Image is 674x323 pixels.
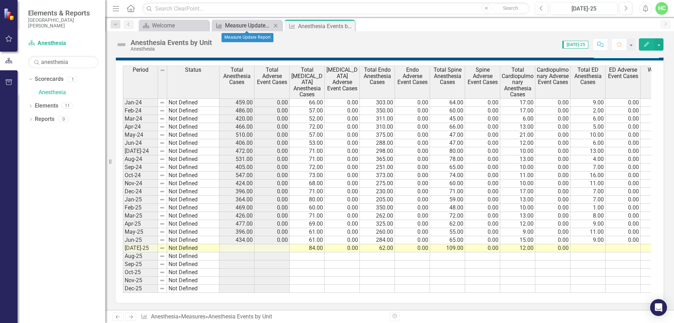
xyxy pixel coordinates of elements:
[500,131,535,139] td: 21.00
[465,220,500,228] td: 0.00
[255,220,290,228] td: 0.00
[535,172,570,180] td: 0.00
[360,98,395,107] td: 303.00
[290,115,325,123] td: 52.00
[255,98,290,107] td: 0.00
[395,244,430,252] td: 0.00
[159,132,165,138] img: 8DAGhfEEPCf229AAAAAElFTkSuQmCC
[28,56,98,68] input: Search Below...
[219,98,255,107] td: 459.00
[430,212,465,220] td: 72.00
[325,188,360,196] td: 0.00
[159,100,165,105] img: 8DAGhfEEPCf229AAAAAElFTkSuQmCC
[219,131,255,139] td: 510.00
[325,98,360,107] td: 0.00
[360,139,395,147] td: 288.00
[395,212,430,220] td: 0.00
[255,228,290,236] td: 0.00
[131,46,212,52] div: Anesthesia
[123,115,158,123] td: Mar-24
[430,115,465,123] td: 45.00
[606,139,641,147] td: 0.00
[500,196,535,204] td: 13.00
[325,212,360,220] td: 0.00
[360,212,395,220] td: 262.00
[570,115,606,123] td: 6.00
[159,164,165,170] img: 8DAGhfEEPCf229AAAAAElFTkSuQmCC
[535,163,570,172] td: 0.00
[123,204,158,212] td: Feb-25
[123,180,158,188] td: Nov-24
[167,204,219,212] td: Not Defined
[167,147,219,155] td: Not Defined
[167,212,219,220] td: Not Defined
[606,172,641,180] td: 0.00
[219,204,255,212] td: 469.00
[606,236,641,244] td: 0.00
[39,89,105,97] a: Anesthesia
[325,180,360,188] td: 0.00
[655,2,668,15] div: HC
[535,98,570,107] td: 0.00
[500,228,535,236] td: 9.00
[325,139,360,147] td: 0.00
[360,196,395,204] td: 205.00
[123,155,158,163] td: Aug-24
[430,98,465,107] td: 64.00
[159,181,165,186] img: 8DAGhfEEPCf229AAAAAElFTkSuQmCC
[167,172,219,180] td: Not Defined
[35,102,58,110] a: Elements
[255,107,290,115] td: 0.00
[123,196,158,204] td: Jan-25
[430,163,465,172] td: 65.00
[360,244,395,252] td: 62.00
[219,115,255,123] td: 420.00
[500,115,535,123] td: 6.00
[430,180,465,188] td: 60.00
[123,236,158,244] td: Jun-25
[290,180,325,188] td: 68.00
[360,188,395,196] td: 230.00
[535,147,570,155] td: 0.00
[167,180,219,188] td: Not Defined
[465,98,500,107] td: 0.00
[465,147,500,155] td: 0.00
[140,21,207,30] a: Welcome
[395,155,430,163] td: 0.00
[360,115,395,123] td: 311.00
[360,131,395,139] td: 375.00
[325,123,360,131] td: 0.00
[535,123,570,131] td: 0.00
[325,220,360,228] td: 0.00
[430,155,465,163] td: 78.00
[465,163,500,172] td: 0.00
[123,212,158,220] td: Mar-25
[255,123,290,131] td: 0.00
[570,228,606,236] td: 11.00
[395,107,430,115] td: 0.00
[159,197,165,202] img: 8DAGhfEEPCf229AAAAAElFTkSuQmCC
[255,147,290,155] td: 0.00
[219,172,255,180] td: 547.00
[465,244,500,252] td: 0.00
[290,220,325,228] td: 69.00
[325,107,360,115] td: 0.00
[570,107,606,115] td: 2.00
[535,236,570,244] td: 0.00
[159,148,165,154] img: 8DAGhfEEPCf229AAAAAElFTkSuQmCC
[430,228,465,236] td: 55.00
[395,163,430,172] td: 0.00
[213,21,271,30] a: Measure Update Report
[159,173,165,178] img: 8DAGhfEEPCf229AAAAAElFTkSuQmCC
[123,172,158,180] td: Oct-24
[465,139,500,147] td: 0.00
[290,196,325,204] td: 80.00
[219,188,255,196] td: 396.00
[430,220,465,228] td: 62.00
[465,228,500,236] td: 0.00
[123,188,158,196] td: Dec-24
[360,228,395,236] td: 260.00
[360,220,395,228] td: 325.00
[430,131,465,139] td: 47.00
[395,139,430,147] td: 0.00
